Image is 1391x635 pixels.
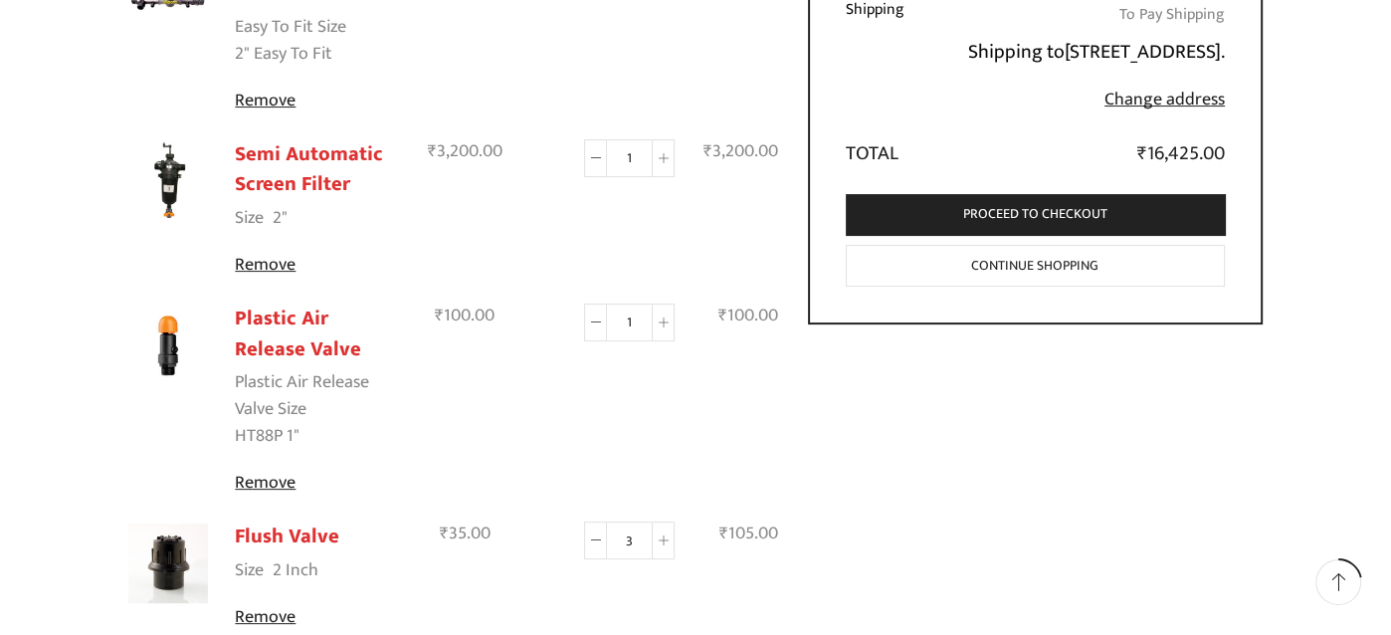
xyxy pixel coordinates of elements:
input: Product quantity [607,304,652,341]
img: Semi Automatic Screen Filter [128,140,208,220]
bdi: 100.00 [718,301,778,330]
p: 2" [273,206,288,232]
span: ₹ [1137,137,1147,170]
p: Shipping to . [936,36,1225,68]
span: ₹ [703,136,712,166]
dt: Size [235,557,264,584]
bdi: 100.00 [435,301,495,330]
a: Continue shopping [846,245,1226,288]
a: Flush Valve [235,520,339,553]
a: Semi Automatic Screen Filter [235,137,383,202]
span: ₹ [719,519,728,548]
bdi: 35.00 [440,519,491,548]
a: Remove [235,88,401,114]
bdi: 3,200.00 [703,136,778,166]
a: Plastic Air Release Valve [235,302,361,366]
span: ₹ [435,301,444,330]
a: Remove [235,252,401,279]
dt: Size [235,205,264,232]
p: HT88P 1" [235,424,299,450]
a: Proceed to checkout [846,194,1226,235]
dt: Easy To Fit Size [235,14,346,41]
p: 2" Easy To Fit [235,42,332,68]
span: ₹ [440,519,449,548]
input: Product quantity [607,139,652,177]
img: Flush valve [128,524,208,603]
input: Product quantity [607,522,652,559]
th: Total [846,126,924,169]
bdi: 3,200.00 [428,136,502,166]
span: ₹ [428,136,437,166]
a: Remove [235,604,401,631]
a: Change address [1104,85,1225,114]
p: 2 Inch [273,558,318,584]
dt: Plastic Air Release Valve Size [235,369,396,423]
strong: [STREET_ADDRESS] [1065,35,1221,69]
span: ₹ [718,301,727,330]
bdi: 16,425.00 [1137,137,1225,170]
bdi: 105.00 [719,519,778,548]
img: Plastic Air Release Valve [128,306,208,385]
a: Remove [235,470,401,497]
